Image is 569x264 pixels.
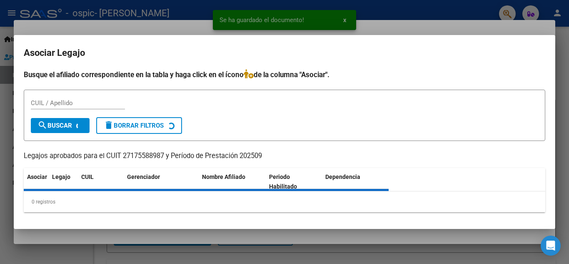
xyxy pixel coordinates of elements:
[37,122,72,129] span: Buscar
[37,120,47,130] mat-icon: search
[325,173,360,180] span: Dependencia
[49,168,78,196] datatable-header-cell: Legajo
[24,168,49,196] datatable-header-cell: Asociar
[104,120,114,130] mat-icon: delete
[24,191,545,212] div: 0 registros
[31,118,90,133] button: Buscar
[124,168,199,196] datatable-header-cell: Gerenciador
[266,168,322,196] datatable-header-cell: Periodo Habilitado
[322,168,389,196] datatable-header-cell: Dependencia
[104,122,164,129] span: Borrar Filtros
[24,45,545,61] h2: Asociar Legajo
[96,117,182,134] button: Borrar Filtros
[78,168,124,196] datatable-header-cell: CUIL
[24,151,545,161] p: Legajos aprobados para el CUIT 27175588987 y Período de Prestación 202509
[202,173,245,180] span: Nombre Afiliado
[24,69,545,80] h4: Busque el afiliado correspondiente en la tabla y haga click en el ícono de la columna "Asociar".
[127,173,160,180] span: Gerenciador
[52,173,70,180] span: Legajo
[27,173,47,180] span: Asociar
[199,168,266,196] datatable-header-cell: Nombre Afiliado
[541,236,561,256] div: Open Intercom Messenger
[81,173,94,180] span: CUIL
[269,173,297,190] span: Periodo Habilitado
